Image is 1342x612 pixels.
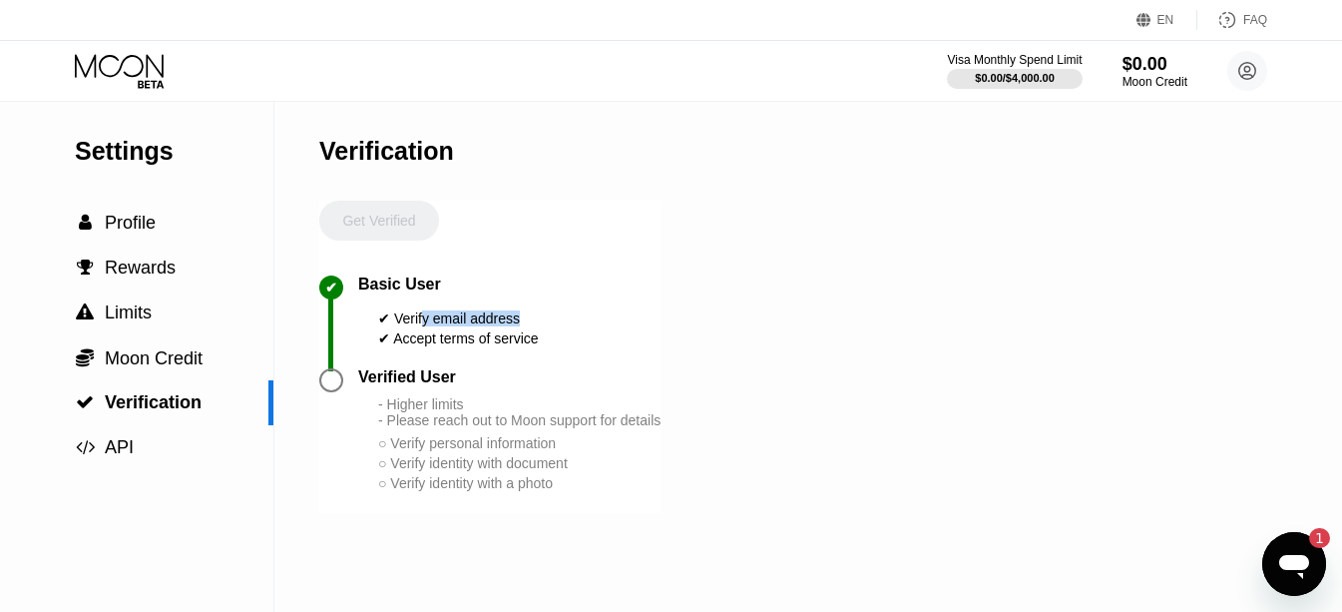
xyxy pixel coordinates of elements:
div: Verified User [358,368,456,386]
iframe: Number of unread messages [1290,528,1330,548]
div: ○ Verify identity with a photo [378,475,661,491]
div: $0.00 / $4,000.00 [975,72,1055,84]
div: - Higher limits - Please reach out to Moon support for details [378,396,661,428]
div: Moon Credit [1122,75,1187,89]
span: API [105,437,134,457]
span: Limits [105,303,152,322]
div: ○ Verify identity with document [378,455,661,471]
span: Verification [105,392,202,412]
div: $0.00 [1122,54,1187,75]
span:  [76,304,94,321]
span:  [79,214,92,232]
div: FAQ [1197,10,1267,30]
span:  [76,393,94,411]
span: Moon Credit [105,348,203,368]
iframe: Button to launch messaging window [1262,532,1326,596]
div: Visa Monthly Spend Limit$0.00/$4,000.00 [947,53,1082,89]
div: Verification [319,137,454,166]
div:  [75,304,95,321]
span:  [77,259,94,277]
div: EN [1157,13,1174,27]
div: ✔ [325,280,337,296]
div: ○ Verify personal information [378,435,661,451]
span:  [76,347,94,367]
span: Rewards [105,258,176,278]
div: FAQ [1243,13,1267,27]
div:  [75,438,95,456]
div:  [75,393,95,411]
div:  [75,347,95,367]
span: Profile [105,213,156,233]
div: Basic User [358,276,441,294]
div: Settings [75,137,273,166]
div:  [75,259,95,277]
div: $0.00Moon Credit [1122,54,1187,89]
div:  [75,214,95,232]
div: ✔ Accept terms of service [378,330,539,346]
div: ✔ Verify email address [378,310,539,326]
div: Visa Monthly Spend Limit [947,53,1082,67]
div: EN [1136,10,1197,30]
span:  [76,438,95,456]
